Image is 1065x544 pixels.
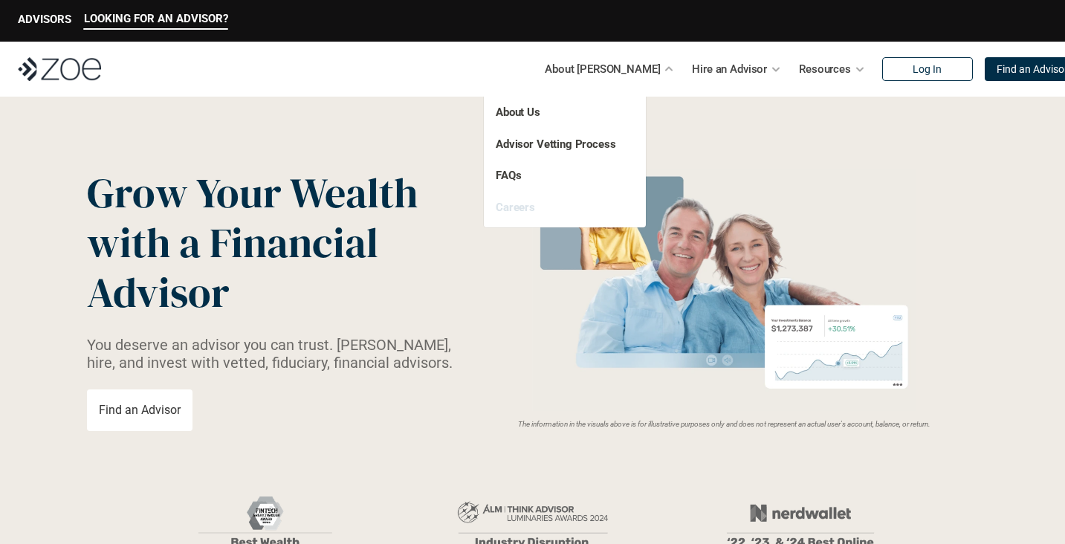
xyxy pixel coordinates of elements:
[87,164,418,221] span: Grow Your Wealth
[526,169,922,411] img: Zoe Financial Hero Image
[913,63,942,76] p: Log In
[496,106,540,119] a: About Us
[545,58,660,80] p: About [PERSON_NAME]
[496,137,616,151] a: Advisor Vetting Process
[87,389,192,431] a: Find an Advisor
[882,57,973,81] a: Log In
[496,201,535,214] a: Careers
[496,169,521,182] a: FAQs
[84,12,228,25] p: LOOKING FOR AN ADVISOR?
[799,58,851,80] p: Resources
[518,420,930,428] em: The information in the visuals above is for illustrative purposes only and does not represent an ...
[99,403,181,417] p: Find an Advisor
[692,58,767,80] p: Hire an Advisor
[87,336,470,372] p: You deserve an advisor you can trust. [PERSON_NAME], hire, and invest with vetted, fiduciary, fin...
[18,13,71,26] p: ADVISORS
[87,214,387,321] span: with a Financial Advisor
